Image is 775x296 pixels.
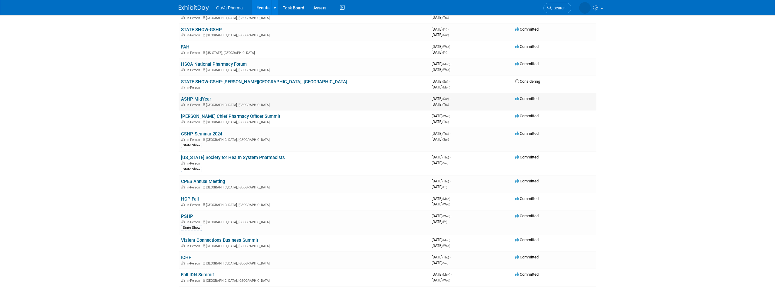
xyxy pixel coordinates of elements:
[515,114,539,118] span: Committed
[442,97,449,101] span: (Sun)
[432,27,449,32] span: [DATE]
[181,238,258,243] a: Vizient Connections Business Summit
[181,138,185,141] img: In-Person Event
[442,80,448,83] span: (Sat)
[451,196,452,201] span: -
[442,33,449,37] span: (Sun)
[181,225,202,231] div: State Show
[181,119,427,124] div: [GEOGRAPHIC_DATA], [GEOGRAPHIC_DATA]
[181,15,427,20] div: [GEOGRAPHIC_DATA], [GEOGRAPHIC_DATA]
[181,114,280,119] a: [PERSON_NAME] Chief Pharmacy Officer Summit
[442,273,450,276] span: (Mon)
[432,243,450,248] span: [DATE]
[181,272,214,278] a: Fall IDN Summit
[432,214,452,218] span: [DATE]
[442,115,450,118] span: (Wed)
[442,62,450,66] span: (Mon)
[181,279,185,282] img: In-Person Event
[186,279,202,283] span: In-Person
[186,68,202,72] span: In-Person
[181,62,247,67] a: HSCA National Pharmacy Forum
[181,261,185,264] img: In-Person Event
[432,272,452,277] span: [DATE]
[186,33,202,37] span: In-Person
[448,27,449,32] span: -
[432,44,452,49] span: [DATE]
[515,179,539,183] span: Committed
[451,114,452,118] span: -
[186,86,202,90] span: In-Person
[181,278,427,283] div: [GEOGRAPHIC_DATA], [GEOGRAPHIC_DATA]
[432,119,449,124] span: [DATE]
[442,238,450,242] span: (Mon)
[432,32,449,37] span: [DATE]
[552,6,566,10] span: Search
[442,86,450,89] span: (Mon)
[432,137,449,141] span: [DATE]
[432,96,451,101] span: [DATE]
[181,27,222,32] a: STATE SHOW-GSHP
[181,161,185,165] img: In-Person Event
[442,132,449,135] span: (Thu)
[442,28,447,31] span: (Fri)
[181,203,185,206] img: In-Person Event
[181,155,285,160] a: [US_STATE] Society for Health System Pharmacists
[181,167,202,172] div: State Show
[451,238,452,242] span: -
[186,185,202,189] span: In-Person
[442,279,450,282] span: (Wed)
[186,203,202,207] span: In-Person
[432,62,452,66] span: [DATE]
[432,219,447,224] span: [DATE]
[543,3,571,13] a: Search
[515,44,539,49] span: Committed
[181,102,427,107] div: [GEOGRAPHIC_DATA], [GEOGRAPHIC_DATA]
[515,27,539,32] span: Committed
[432,278,450,282] span: [DATE]
[181,214,193,219] a: PSHP
[432,179,451,183] span: [DATE]
[442,138,449,141] span: (Sun)
[442,261,448,265] span: (Sat)
[432,255,451,259] span: [DATE]
[432,85,450,89] span: [DATE]
[442,256,449,259] span: (Thu)
[432,102,449,107] span: [DATE]
[181,137,427,142] div: [GEOGRAPHIC_DATA], [GEOGRAPHIC_DATA]
[181,16,185,19] img: In-Person Event
[442,68,450,72] span: (Wed)
[515,272,539,277] span: Committed
[432,79,450,84] span: [DATE]
[442,156,449,159] span: (Thu)
[186,244,202,248] span: In-Person
[432,185,447,189] span: [DATE]
[181,185,427,189] div: [GEOGRAPHIC_DATA], [GEOGRAPHIC_DATA]
[186,16,202,20] span: In-Person
[442,120,449,124] span: (Thu)
[216,5,243,10] span: QuVa Pharma
[181,68,185,71] img: In-Person Event
[181,51,185,54] img: In-Person Event
[181,219,427,224] div: [GEOGRAPHIC_DATA], [GEOGRAPHIC_DATA]
[432,238,452,242] span: [DATE]
[442,16,449,19] span: (Thu)
[181,185,185,188] img: In-Person Event
[451,44,452,49] span: -
[181,120,185,123] img: In-Person Event
[442,51,447,54] span: (Fri)
[181,79,347,85] a: STATE SHOW-GSHP-[PERSON_NAME][GEOGRAPHIC_DATA], [GEOGRAPHIC_DATA]
[181,33,185,36] img: In-Person Event
[515,238,539,242] span: Committed
[442,244,450,248] span: (Wed)
[442,185,447,189] span: (Fri)
[515,255,539,259] span: Committed
[442,197,450,201] span: (Mon)
[181,143,202,148] div: State Show
[186,138,202,142] span: In-Person
[181,86,185,89] img: In-Person Event
[179,5,209,11] img: ExhibitDay
[442,161,448,165] span: (Sat)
